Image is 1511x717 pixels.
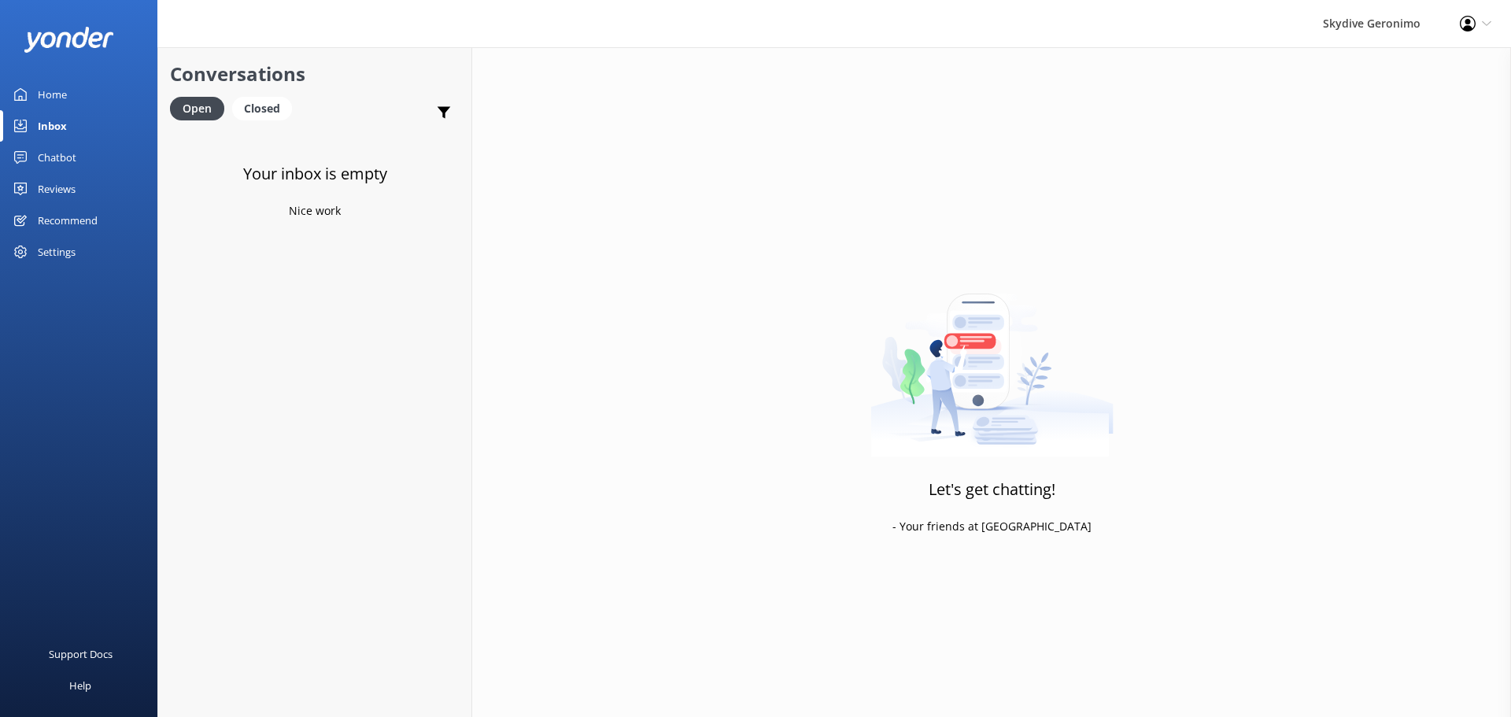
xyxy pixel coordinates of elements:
[24,27,114,53] img: yonder-white-logo.png
[232,99,300,116] a: Closed
[289,202,341,220] p: Nice work
[892,518,1092,535] p: - Your friends at [GEOGRAPHIC_DATA]
[38,142,76,173] div: Chatbot
[243,161,387,187] h3: Your inbox is empty
[170,97,224,120] div: Open
[232,97,292,120] div: Closed
[170,59,460,89] h2: Conversations
[69,670,91,701] div: Help
[170,99,232,116] a: Open
[38,205,98,236] div: Recommend
[38,173,76,205] div: Reviews
[38,79,67,110] div: Home
[49,638,113,670] div: Support Docs
[38,110,67,142] div: Inbox
[38,236,76,268] div: Settings
[929,477,1055,502] h3: Let's get chatting!
[870,261,1114,457] img: artwork of a man stealing a conversation from at giant smartphone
